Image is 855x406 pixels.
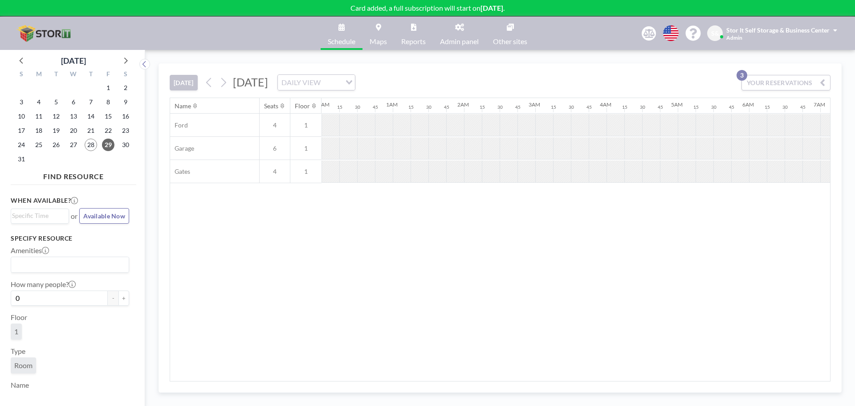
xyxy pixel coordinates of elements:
[15,124,28,137] span: Sunday, August 17, 2025
[260,144,290,152] span: 6
[119,124,132,137] span: Saturday, August 23, 2025
[61,54,86,67] div: [DATE]
[14,361,33,370] span: Room
[119,82,132,94] span: Saturday, August 2, 2025
[321,16,362,50] a: Schedule
[729,104,734,110] div: 45
[693,104,699,110] div: 15
[640,104,645,110] div: 30
[33,124,45,137] span: Monday, August 18, 2025
[102,124,114,137] span: Friday, August 22, 2025
[83,212,125,220] span: Available Now
[551,104,556,110] div: 15
[515,104,521,110] div: 45
[11,257,129,272] div: Search for option
[529,101,540,108] div: 3AM
[741,75,831,90] button: YOUR RESERVATIONS3
[373,104,378,110] div: 45
[170,168,190,176] span: Gates
[85,110,97,123] span: Thursday, August 14, 2025
[726,26,830,34] span: Stor It Self Storage & Business Center
[15,139,28,151] span: Sunday, August 24, 2025
[117,69,134,81] div: S
[497,104,503,110] div: 30
[102,110,114,123] span: Friday, August 15, 2025
[50,96,62,108] span: Tuesday, August 5, 2025
[433,16,486,50] a: Admin panel
[11,381,29,390] label: Name
[11,313,27,322] label: Floor
[13,69,30,81] div: S
[323,77,340,88] input: Search for option
[260,168,290,176] span: 4
[71,212,77,221] span: or
[14,327,18,336] span: 1
[711,29,719,37] span: S&
[426,104,432,110] div: 30
[315,101,330,108] div: 12AM
[119,96,132,108] span: Saturday, August 9, 2025
[726,34,742,41] span: Admin
[170,144,194,152] span: Garage
[11,209,69,222] div: Search for option
[85,124,97,137] span: Thursday, August 21, 2025
[586,104,592,110] div: 45
[800,104,806,110] div: 45
[278,75,355,90] div: Search for option
[11,347,25,356] label: Type
[108,291,118,306] button: -
[30,69,48,81] div: M
[79,208,129,224] button: Available Now
[11,234,129,242] h3: Specify resource
[102,96,114,108] span: Friday, August 8, 2025
[355,104,360,110] div: 30
[264,102,278,110] div: Seats
[175,102,191,110] div: Name
[337,104,342,110] div: 15
[290,144,322,152] span: 1
[33,96,45,108] span: Monday, August 4, 2025
[711,104,717,110] div: 30
[12,211,64,221] input: Search for option
[67,139,80,151] span: Wednesday, August 27, 2025
[408,104,414,110] div: 15
[15,153,28,165] span: Sunday, August 31, 2025
[102,82,114,94] span: Friday, August 1, 2025
[85,139,97,151] span: Thursday, August 28, 2025
[782,104,788,110] div: 30
[15,110,28,123] span: Sunday, August 10, 2025
[765,104,770,110] div: 15
[118,291,129,306] button: +
[50,110,62,123] span: Tuesday, August 12, 2025
[569,104,574,110] div: 30
[14,25,76,42] img: organization-logo
[82,69,99,81] div: T
[671,101,683,108] div: 5AM
[440,38,479,45] span: Admin panel
[444,104,449,110] div: 45
[85,96,97,108] span: Thursday, August 7, 2025
[290,168,322,176] span: 1
[362,16,394,50] a: Maps
[622,104,627,110] div: 15
[48,69,65,81] div: T
[119,110,132,123] span: Saturday, August 16, 2025
[67,110,80,123] span: Wednesday, August 13, 2025
[480,104,485,110] div: 15
[102,139,114,151] span: Friday, August 29, 2025
[280,77,322,88] span: DAILY VIEW
[480,4,503,12] b: [DATE]
[658,104,663,110] div: 45
[15,96,28,108] span: Sunday, August 3, 2025
[370,38,387,45] span: Maps
[260,121,290,129] span: 4
[11,168,136,181] h4: FIND RESOURCE
[33,139,45,151] span: Monday, August 25, 2025
[11,280,76,289] label: How many people?
[401,38,426,45] span: Reports
[50,139,62,151] span: Tuesday, August 26, 2025
[457,101,469,108] div: 2AM
[99,69,117,81] div: F
[486,16,534,50] a: Other sites
[600,101,611,108] div: 4AM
